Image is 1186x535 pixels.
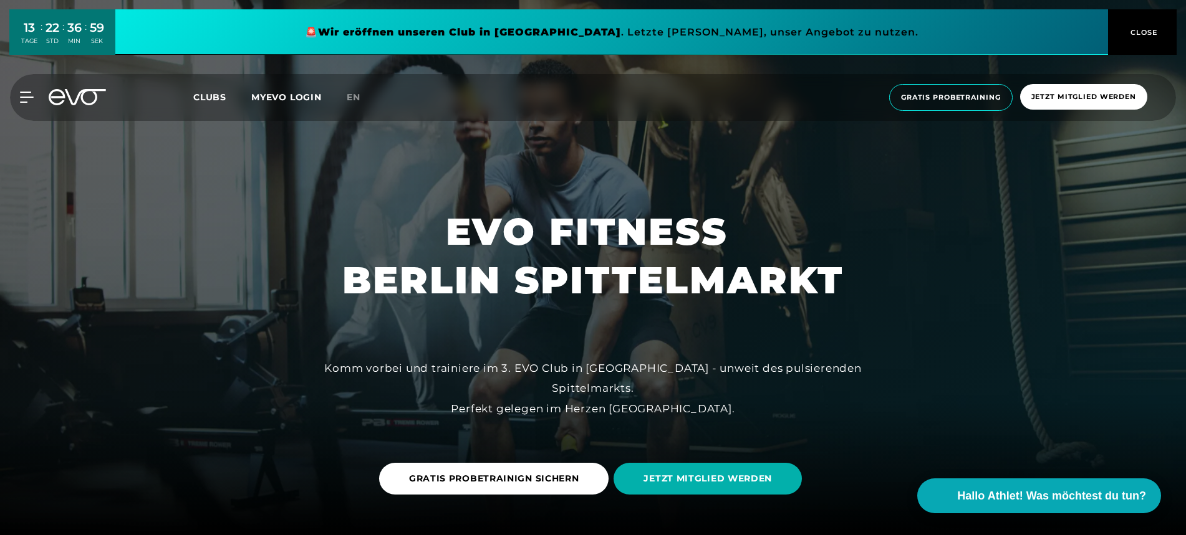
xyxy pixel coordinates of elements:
div: 59 [90,19,104,37]
div: 36 [67,19,82,37]
div: STD [46,37,59,45]
span: Clubs [193,92,226,103]
div: : [41,20,42,53]
div: 22 [46,19,59,37]
div: SEK [90,37,104,45]
span: Hallo Athlet! Was möchtest du tun? [957,488,1146,504]
a: GRATIS PROBETRAINIGN SICHERN [379,453,614,504]
a: Jetzt Mitglied werden [1016,84,1151,111]
div: : [62,20,64,53]
div: TAGE [21,37,37,45]
button: CLOSE [1108,9,1177,55]
span: Jetzt Mitglied werden [1031,92,1136,102]
a: Gratis Probetraining [885,84,1016,111]
button: Hallo Athlet! Was möchtest du tun? [917,478,1161,513]
span: JETZT MITGLIED WERDEN [644,472,772,485]
a: en [347,90,375,105]
div: Komm vorbei und trainiere im 3. EVO Club in [GEOGRAPHIC_DATA] - unweit des pulsierenden Spittelma... [312,358,874,419]
span: en [347,92,360,103]
span: Gratis Probetraining [901,92,1001,103]
h1: EVO FITNESS BERLIN SPITTELMARKT [342,207,844,305]
span: GRATIS PROBETRAINIGN SICHERN [409,472,579,485]
div: 13 [21,19,37,37]
a: MYEVO LOGIN [251,92,322,103]
a: JETZT MITGLIED WERDEN [614,453,807,504]
div: : [85,20,87,53]
a: Clubs [193,91,251,103]
span: CLOSE [1127,27,1158,38]
div: MIN [67,37,82,45]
